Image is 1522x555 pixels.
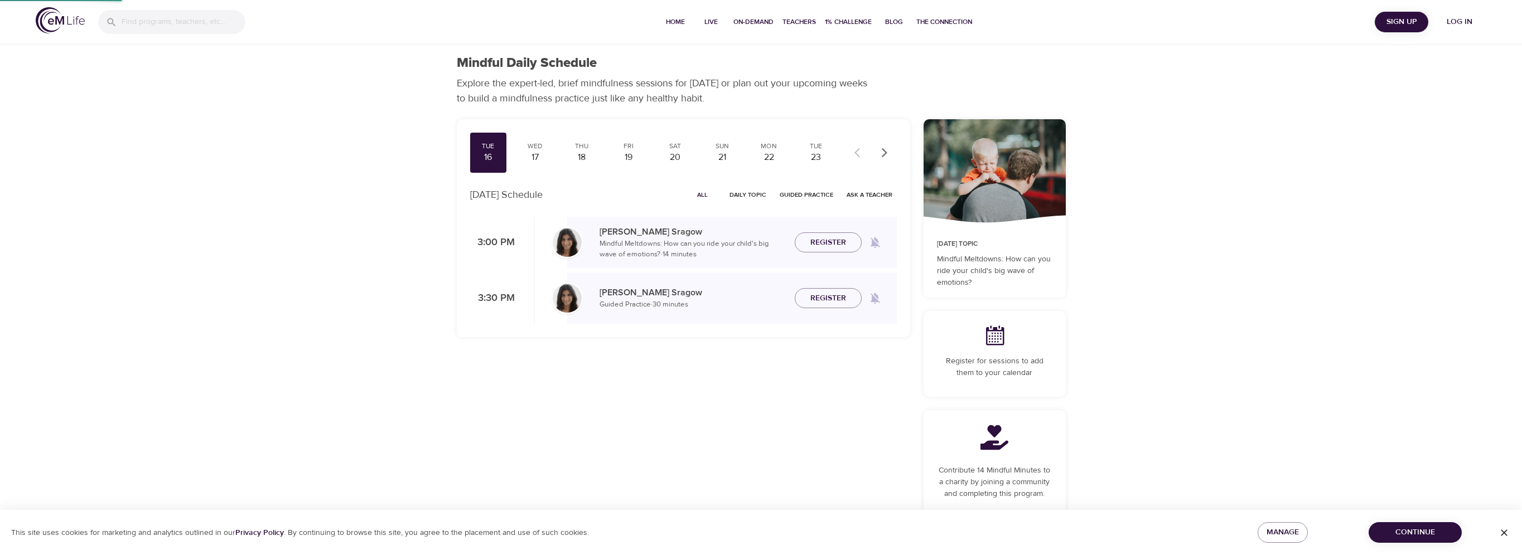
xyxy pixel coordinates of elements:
[862,229,888,256] span: Remind me when a class goes live every Tuesday at 3:00 PM
[1258,522,1308,543] button: Manage
[1433,12,1486,32] button: Log in
[937,254,1052,289] p: Mindful Meltdowns: How can you ride your child's big wave of emotions?
[521,142,549,151] div: Wed
[470,187,543,202] p: [DATE] Schedule
[235,528,284,538] a: Privacy Policy
[729,189,766,200] span: Daily Topic
[1437,15,1482,29] span: Log in
[600,238,786,260] p: Mindful Meltdowns: How can you ride your child's big wave of emotions? · 14 minutes
[937,356,1052,379] p: Register for sessions to add them to your calendar
[685,186,721,203] button: All
[810,291,846,305] span: Register
[36,7,85,33] img: logo
[568,142,596,151] div: Thu
[1375,12,1428,32] button: Sign Up
[842,186,897,203] button: Ask a Teacher
[775,186,838,203] button: Guided Practice
[916,16,972,28] span: The Connection
[1378,525,1453,539] span: Continue
[708,142,736,151] div: Sun
[689,189,716,200] span: All
[755,151,783,164] div: 22
[615,142,642,151] div: Fri
[810,236,846,250] span: Register
[600,299,786,310] p: Guided Practice · 30 minutes
[470,235,515,250] p: 3:00 PM
[802,142,830,151] div: Tue
[568,151,596,164] div: 18
[600,225,786,238] p: [PERSON_NAME] Sragow
[782,16,816,28] span: Teachers
[457,76,875,106] p: Explore the expert-led, brief mindfulness sessions for [DATE] or plan out your upcoming weeks to ...
[733,16,774,28] span: On-Demand
[615,151,642,164] div: 19
[847,189,892,200] span: Ask a Teacher
[457,55,597,71] h1: Mindful Daily Schedule
[725,186,771,203] button: Daily Topic
[475,151,502,164] div: 16
[862,285,888,311] span: Remind me when a class goes live every Tuesday at 3:30 PM
[780,189,833,200] span: Guided Practice
[470,291,515,306] p: 3:30 PM
[881,16,907,28] span: Blog
[122,10,245,34] input: Find programs, teachers, etc...
[937,239,1052,249] p: [DATE] Topic
[795,288,862,309] button: Register
[1267,525,1299,539] span: Manage
[802,151,830,164] div: 23
[553,284,582,313] img: Lara_Sragow-min.jpg
[521,151,549,164] div: 17
[475,142,502,151] div: Tue
[661,142,689,151] div: Sat
[1379,15,1424,29] span: Sign Up
[708,151,736,164] div: 21
[825,16,872,28] span: 1% Challenge
[755,142,783,151] div: Mon
[698,16,724,28] span: Live
[795,232,862,253] button: Register
[661,151,689,164] div: 20
[553,228,582,257] img: Lara_Sragow-min.jpg
[600,286,786,299] p: [PERSON_NAME] Sragow
[662,16,689,28] span: Home
[937,465,1052,500] p: Contribute 14 Mindful Minutes to a charity by joining a community and completing this program.
[1369,522,1462,543] button: Continue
